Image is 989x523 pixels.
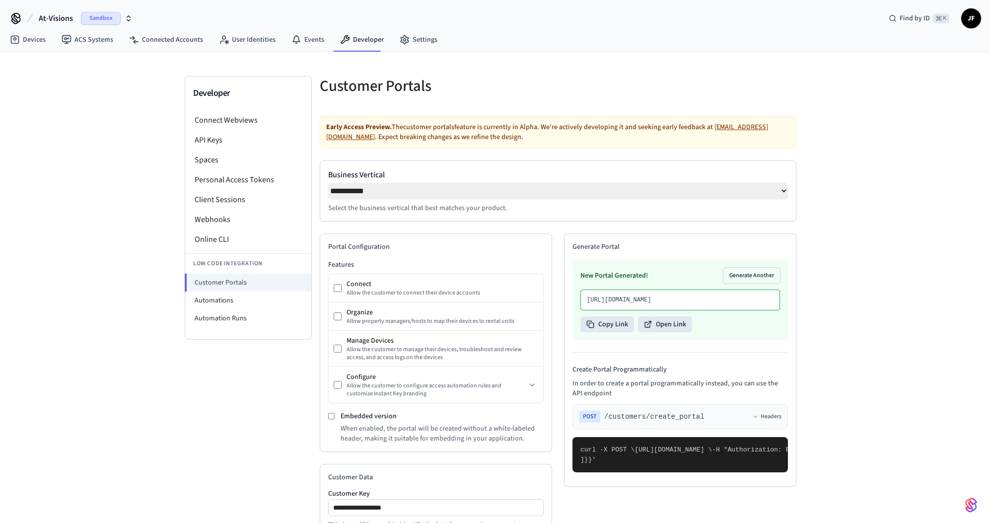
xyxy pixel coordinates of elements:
[635,446,712,453] span: [URL][DOMAIN_NAME] \
[326,122,392,132] strong: Early Access Preview.
[961,8,981,28] button: JF
[326,122,768,142] a: [EMAIL_ADDRESS][DOMAIN_NAME]
[572,242,788,252] h2: Generate Portal
[962,9,980,27] span: JF
[39,12,73,24] span: At-Visions
[580,271,648,281] h3: New Portal Generated!
[341,424,544,444] p: When enabled, the portal will be created without a white-labeled header, making it suitable for e...
[185,190,311,210] li: Client Sessions
[572,365,788,374] h4: Create Portal Programmatically
[638,316,692,332] button: Open Link
[320,76,552,96] h5: Customer Portals
[965,497,977,513] img: SeamLogoGradient.69752ec5.svg
[580,446,635,453] span: curl -X POST \
[121,31,211,49] a: Connected Accounts
[579,411,600,423] span: POST
[347,307,538,317] div: Organize
[347,317,538,325] div: Allow property managers/hosts to map their devices to rental units
[347,346,538,362] div: Allow the customer to manage their devices, troubleshoot and review access, and access logs on th...
[712,446,898,453] span: -H "Authorization: Bearer seam_api_key_123456" \
[211,31,283,49] a: User Identities
[185,150,311,170] li: Spaces
[283,31,332,49] a: Events
[332,31,392,49] a: Developer
[328,169,788,181] label: Business Vertical
[328,472,544,482] h2: Customer Data
[185,274,311,292] li: Customer Portals
[587,296,774,304] p: [URL][DOMAIN_NAME]
[933,13,949,23] span: ⌘ K
[185,229,311,249] li: Online CLI
[580,456,584,463] span: ]
[328,203,788,213] p: Select the business vertical that best matches your product.
[185,253,311,274] li: Low Code Integration
[604,412,705,422] span: /customers/create_portal
[347,336,538,346] div: Manage Devices
[193,86,303,100] h3: Developer
[185,292,311,309] li: Automations
[54,31,121,49] a: ACS Systems
[81,12,121,25] span: Sandbox
[2,31,54,49] a: Devices
[588,456,596,463] span: }'
[753,413,781,421] button: Headers
[328,242,544,252] h2: Portal Configuration
[185,110,311,130] li: Connect Webviews
[584,456,588,463] span: }
[320,116,796,149] div: The customer portals feature is currently in Alpha. We're actively developing it and seeking earl...
[347,382,526,398] div: Allow the customer to configure access automation rules and customize Instant Key branding
[580,316,634,332] button: Copy Link
[185,130,311,150] li: API Keys
[900,13,930,23] span: Find by ID
[185,170,311,190] li: Personal Access Tokens
[347,372,526,382] div: Configure
[392,31,445,49] a: Settings
[347,279,538,289] div: Connect
[881,9,957,27] div: Find by ID⌘ K
[185,210,311,229] li: Webhooks
[572,378,788,398] p: In order to create a portal programmatically instead, you can use the API endpoint
[723,268,780,284] button: Generate Another
[328,260,544,270] h3: Features
[341,411,397,421] label: Embedded version
[347,289,538,297] div: Allow the customer to connect their device accounts
[185,309,311,327] li: Automation Runs
[328,490,544,497] label: Customer Key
